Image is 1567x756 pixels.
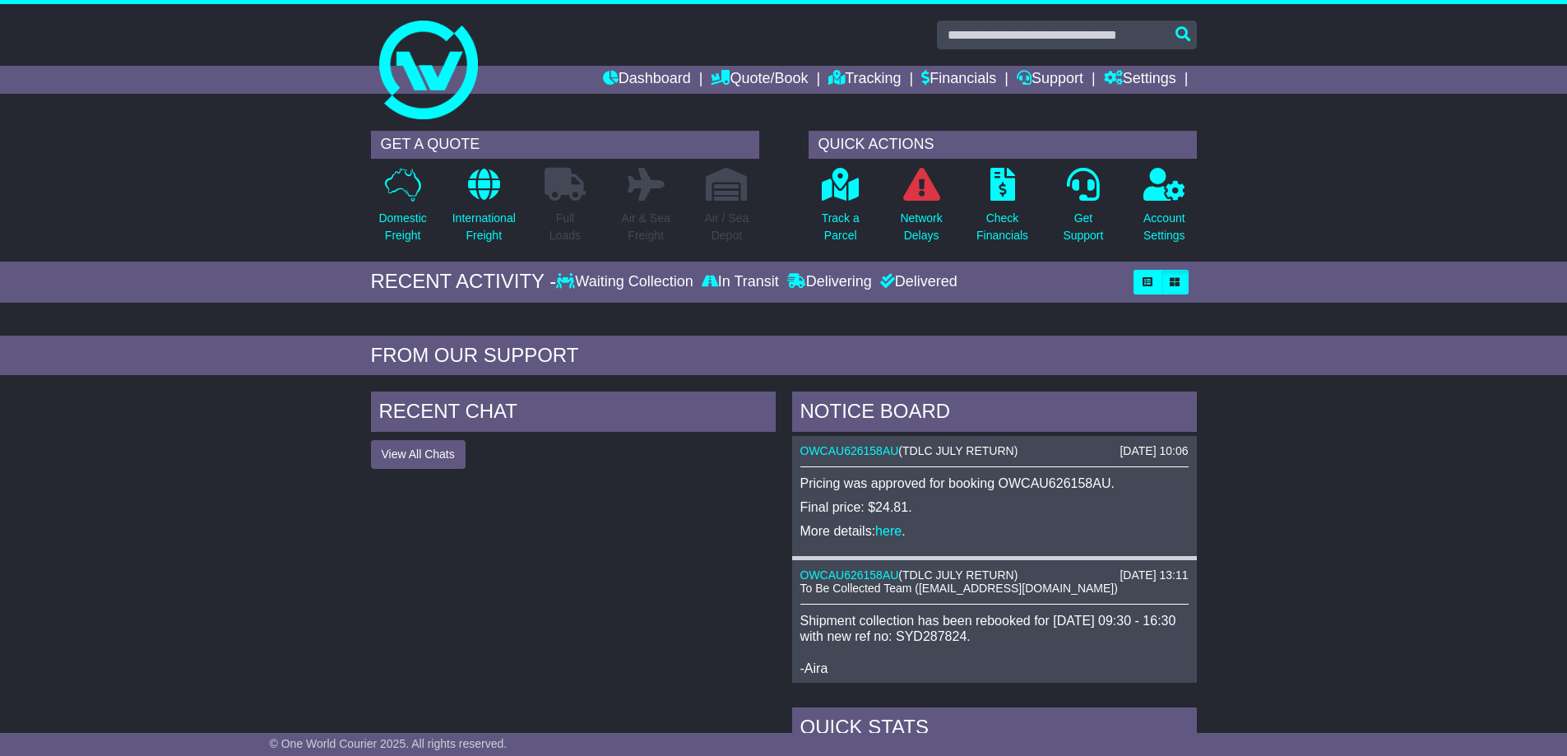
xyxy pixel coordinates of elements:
[800,523,1189,539] p: More details: .
[452,210,516,244] p: International Freight
[371,344,1197,368] div: FROM OUR SUPPORT
[783,273,876,291] div: Delivering
[800,444,899,457] a: OWCAU626158AU
[270,737,508,750] span: © One World Courier 2025. All rights reserved.
[976,167,1029,253] a: CheckFinancials
[976,210,1028,244] p: Check Financials
[711,66,808,94] a: Quote/Book
[809,131,1197,159] div: QUICK ACTIONS
[800,568,1189,582] div: ( )
[800,499,1189,515] p: Final price: $24.81.
[899,167,943,253] a: NetworkDelays
[800,582,1118,595] span: To Be Collected Team ([EMAIL_ADDRESS][DOMAIN_NAME])
[1017,66,1083,94] a: Support
[1120,568,1188,582] div: [DATE] 13:11
[876,273,957,291] div: Delivered
[378,167,427,253] a: DomesticFreight
[1104,66,1176,94] a: Settings
[800,568,899,582] a: OWCAU626158AU
[622,210,670,244] p: Air & Sea Freight
[556,273,697,291] div: Waiting Collection
[792,392,1197,436] div: NOTICE BOARD
[828,66,901,94] a: Tracking
[900,210,942,244] p: Network Delays
[452,167,517,253] a: InternationalFreight
[705,210,749,244] p: Air / Sea Depot
[545,210,586,244] p: Full Loads
[371,440,466,469] button: View All Chats
[371,392,776,436] div: RECENT CHAT
[1063,210,1103,244] p: Get Support
[800,475,1189,491] p: Pricing was approved for booking OWCAU626158AU.
[792,707,1197,752] div: Quick Stats
[371,270,557,294] div: RECENT ACTIVITY -
[902,568,1014,582] span: TDLC JULY RETURN
[371,131,759,159] div: GET A QUOTE
[378,210,426,244] p: Domestic Freight
[875,524,902,538] a: here
[1120,444,1188,458] div: [DATE] 10:06
[822,210,860,244] p: Track a Parcel
[603,66,691,94] a: Dashboard
[800,444,1189,458] div: ( )
[698,273,783,291] div: In Transit
[921,66,996,94] a: Financials
[800,613,1189,676] p: Shipment collection has been rebooked for [DATE] 09:30 - 16:30 with new ref no: SYD287824. -Aira
[1143,167,1186,253] a: AccountSettings
[1143,210,1185,244] p: Account Settings
[902,444,1014,457] span: TDLC JULY RETURN
[1062,167,1104,253] a: GetSupport
[821,167,860,253] a: Track aParcel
